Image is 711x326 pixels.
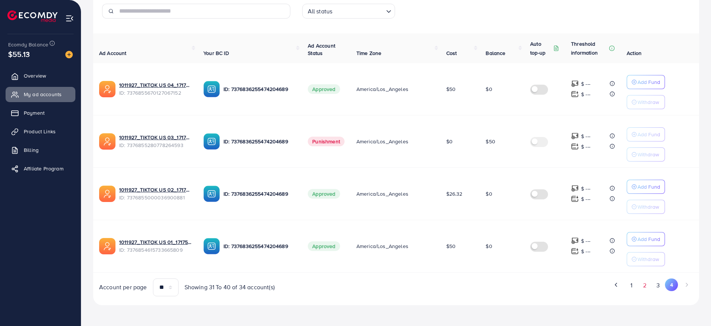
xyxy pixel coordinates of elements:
img: ic-ba-acc.ded83a64.svg [203,186,220,202]
a: Affiliate Program [6,161,75,176]
span: $0 [486,242,492,250]
div: Search for option [302,4,395,19]
a: Billing [6,143,75,157]
span: Payment [24,109,45,117]
p: ID: 7376836255474204689 [224,242,296,251]
img: ic-ba-acc.ded83a64.svg [203,238,220,254]
p: Add Fund [637,235,660,244]
button: Go to page 3 [652,278,665,292]
span: Time Zone [356,49,381,57]
span: America/Los_Angeles [356,242,408,250]
button: Add Fund [627,180,665,194]
button: Go to page 1 [625,278,638,292]
span: America/Los_Angeles [356,190,408,198]
span: Account per page [99,283,147,291]
img: ic-ba-acc.ded83a64.svg [203,81,220,97]
p: ID: 7376836255474204689 [224,137,296,146]
div: <span class='underline'>1011927_TIKTOK US 04_1717558067847</span></br>7376855670127067152 [119,81,192,97]
span: Cost [446,49,457,57]
span: $50 [446,242,456,250]
span: Affiliate Program [24,165,63,172]
p: $ --- [581,142,590,151]
p: $ --- [581,237,590,245]
img: top-up amount [571,143,579,150]
img: menu [65,14,74,23]
span: Showing 31 To 40 of 34 account(s) [185,283,275,291]
a: 1011927_TIKTOK US 03_1717557970895 [119,134,192,141]
a: 1011927_TIKTOK US 02_1717557912382 [119,186,192,193]
span: America/Los_Angeles [356,85,408,93]
input: Search for option [335,4,383,17]
span: Punishment [308,137,345,146]
button: Add Fund [627,75,665,89]
img: top-up amount [571,90,579,98]
p: Auto top-up [530,39,552,57]
span: My ad accounts [24,91,62,98]
button: Withdraw [627,95,665,109]
p: $ --- [581,132,590,141]
span: $50 [446,85,456,93]
span: America/Los_Angeles [356,138,408,145]
img: ic-ba-acc.ded83a64.svg [203,133,220,150]
span: Ecomdy Balance [8,41,48,48]
p: ID: 7376836255474204689 [224,189,296,198]
button: Go to page 2 [638,278,652,292]
a: My ad accounts [6,87,75,102]
button: Withdraw [627,200,665,214]
a: Product Links [6,124,75,139]
span: $50 [486,138,495,145]
p: ID: 7376836255474204689 [224,85,296,94]
span: ID: 7376854615733665809 [119,246,192,254]
img: logo [7,10,58,22]
span: Product Links [24,128,56,135]
span: Approved [308,84,340,94]
img: image [65,51,73,58]
button: Add Fund [627,127,665,141]
span: Your BC ID [203,49,229,57]
p: $ --- [581,247,590,256]
span: Approved [308,241,340,251]
span: ID: 7376855000036900881 [119,194,192,201]
img: top-up amount [571,247,579,255]
p: Withdraw [637,150,659,159]
img: top-up amount [571,237,579,245]
p: $ --- [581,195,590,203]
img: top-up amount [571,80,579,88]
span: Overview [24,72,46,79]
a: Overview [6,68,75,83]
p: Threshold information [571,39,607,57]
img: top-up amount [571,195,579,203]
p: Withdraw [637,255,659,264]
img: ic-ads-acc.e4c84228.svg [99,81,115,97]
a: Payment [6,105,75,120]
p: Add Fund [637,130,660,139]
img: ic-ads-acc.e4c84228.svg [99,238,115,254]
iframe: Chat [679,293,705,320]
span: $0 [486,85,492,93]
button: Go to page 4 [665,278,678,291]
img: top-up amount [571,185,579,192]
span: Ad Account [99,49,127,57]
span: $0 [446,138,453,145]
img: ic-ads-acc.e4c84228.svg [99,133,115,150]
span: Action [627,49,642,57]
button: Withdraw [627,252,665,266]
p: Withdraw [637,202,659,211]
span: Approved [308,189,340,199]
button: Add Fund [627,232,665,246]
p: Add Fund [637,78,660,87]
div: <span class='underline'>1011927_TIKTOK US 02_1717557912382</span></br>7376855000036900881 [119,186,192,201]
span: Balance [486,49,505,57]
span: All status [306,6,334,17]
p: Add Fund [637,182,660,191]
span: $26.32 [446,190,463,198]
p: $ --- [581,90,590,99]
p: $ --- [581,79,590,88]
img: ic-ads-acc.e4c84228.svg [99,186,115,202]
span: ID: 7376855280778264593 [119,141,192,149]
div: <span class='underline'>1011927_TIKTOK US 03_1717557970895</span></br>7376855280778264593 [119,134,192,149]
a: 1011927_TIKTOK US 01_1717557823251 [119,238,192,246]
p: $ --- [581,184,590,193]
p: Withdraw [637,98,659,107]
